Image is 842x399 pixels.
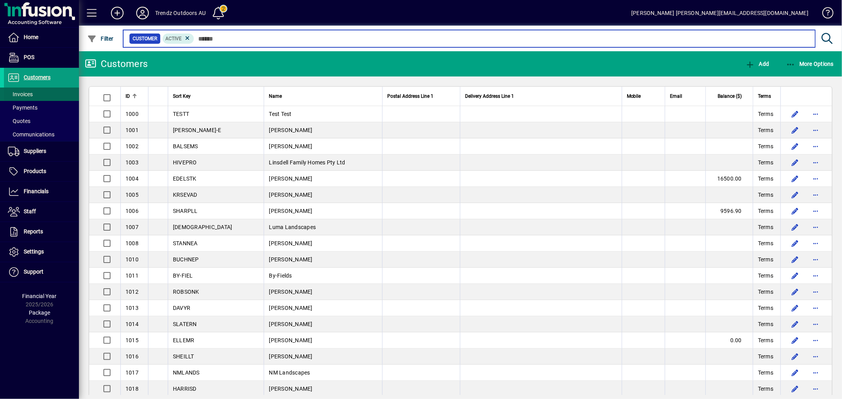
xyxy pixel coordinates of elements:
[4,202,79,222] a: Staff
[173,208,198,214] span: SHARPLL
[126,353,139,360] span: 1016
[126,175,139,182] span: 1004
[126,208,139,214] span: 1006
[173,272,193,279] span: BY-FIEL
[269,369,310,376] span: NM Landscapes
[789,124,801,136] button: Edit
[809,140,822,153] button: More options
[4,162,79,181] a: Products
[758,207,773,215] span: Terms
[4,242,79,262] a: Settings
[789,285,801,298] button: Edit
[758,191,773,199] span: Terms
[809,366,822,379] button: More options
[758,239,773,247] span: Terms
[786,61,834,67] span: More Options
[269,321,312,327] span: [PERSON_NAME]
[269,192,312,198] span: [PERSON_NAME]
[789,302,801,314] button: Edit
[4,88,79,101] a: Invoices
[269,337,312,343] span: [PERSON_NAME]
[269,92,377,101] div: Name
[173,289,199,295] span: ROBSONK
[809,172,822,185] button: More options
[126,92,143,101] div: ID
[758,288,773,296] span: Terms
[758,255,773,263] span: Terms
[758,126,773,134] span: Terms
[4,128,79,141] a: Communications
[173,337,195,343] span: ELLEMR
[24,268,43,275] span: Support
[8,131,54,138] span: Communications
[809,221,822,233] button: More options
[809,237,822,250] button: More options
[4,222,79,242] a: Reports
[126,240,139,246] span: 1008
[269,143,312,149] span: [PERSON_NAME]
[387,92,433,101] span: Postal Address Line 1
[789,269,801,282] button: Edit
[809,188,822,201] button: More options
[24,248,44,255] span: Settings
[758,385,773,393] span: Terms
[670,92,701,101] div: Email
[789,140,801,153] button: Edit
[269,175,312,182] span: [PERSON_NAME]
[4,142,79,161] a: Suppliers
[24,34,38,40] span: Home
[24,208,36,214] span: Staff
[126,127,139,133] span: 1001
[269,159,345,166] span: Linsdell Family Homes Pty Ltd
[789,334,801,347] button: Edit
[269,224,316,230] span: Luma Landscapes
[705,171,753,187] td: 16500.00
[173,353,194,360] span: SHEILLT
[758,304,773,312] span: Terms
[758,92,771,101] span: Terms
[809,382,822,395] button: More options
[155,7,206,19] div: Trendz Outdoors AU
[789,350,801,363] button: Edit
[627,92,660,101] div: Mobile
[126,337,139,343] span: 1015
[809,253,822,266] button: More options
[809,334,822,347] button: More options
[745,61,769,67] span: Add
[269,353,312,360] span: [PERSON_NAME]
[465,92,514,101] span: Delivery Address Line 1
[126,272,139,279] span: 1011
[269,127,312,133] span: [PERSON_NAME]
[269,289,312,295] span: [PERSON_NAME]
[8,104,38,111] span: Payments
[789,366,801,379] button: Edit
[126,289,139,295] span: 1012
[163,34,194,44] mat-chip: Activation Status: Active
[85,32,116,46] button: Filter
[173,369,200,376] span: NMLANDS
[126,386,139,392] span: 1018
[24,168,46,174] span: Products
[758,272,773,280] span: Terms
[126,143,139,149] span: 1002
[670,92,682,101] span: Email
[269,386,312,392] span: [PERSON_NAME]
[269,272,292,279] span: By-Fields
[809,108,822,120] button: More options
[758,369,773,377] span: Terms
[758,320,773,328] span: Terms
[24,54,34,60] span: POS
[126,159,139,166] span: 1003
[126,92,130,101] span: ID
[23,293,57,299] span: Financial Year
[711,92,749,101] div: Balance ($)
[809,318,822,330] button: More options
[705,203,753,219] td: 9596.90
[24,148,46,154] span: Suppliers
[130,6,155,20] button: Profile
[173,386,197,392] span: HARRISD
[758,175,773,183] span: Terms
[758,223,773,231] span: Terms
[631,7,808,19] div: [PERSON_NAME] [PERSON_NAME][EMAIL_ADDRESS][DOMAIN_NAME]
[269,305,312,311] span: [PERSON_NAME]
